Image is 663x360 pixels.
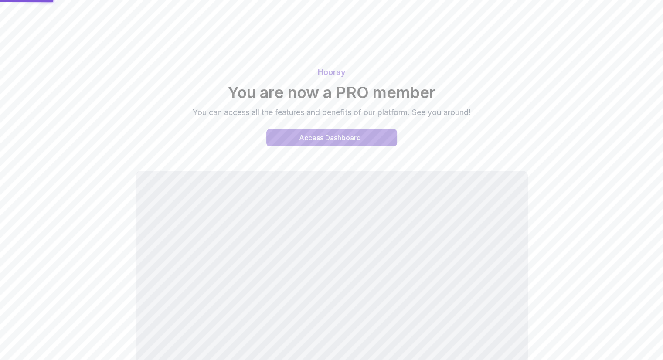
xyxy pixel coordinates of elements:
a: access-dashboard [266,129,397,146]
p: You can access all the features and benefits of our platform. See you around! [185,106,478,119]
p: Hooray [27,66,637,78]
button: Access Dashboard [266,129,397,146]
div: Access Dashboard [299,132,361,143]
h2: You are now a PRO member [27,84,637,101]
